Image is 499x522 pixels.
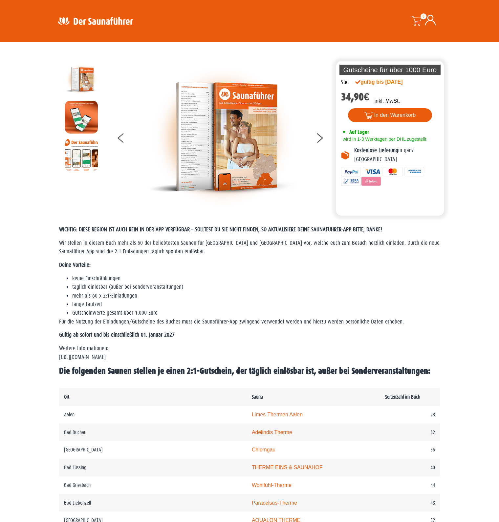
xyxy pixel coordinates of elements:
p: inkl. MwSt. [375,97,400,105]
span: wird in 1-3 Werktagen per DHL zugestellt [341,136,426,142]
span: WICHTIG: DIESE REGION IST AUCH REIN IN DER APP VERFÜGBAR – SOLLTEST DU SIE NICHT FINDEN, SO AKTUA... [59,226,382,233]
span: € [364,91,370,103]
img: Anleitung7tn [65,138,98,171]
a: THERME EINS & SAUNAHOF [252,465,322,470]
img: der-saunafuehrer-2025-sued [149,63,296,211]
td: Bad Buchau [59,424,247,441]
td: 40 [380,459,440,476]
b: Sauna [252,394,263,400]
li: Gutscheinwerte gesamt über 1.000 Euro [72,309,440,317]
td: Bad Griesbach [59,476,247,494]
li: täglich einlösbar (außer bei Sonderveranstaltungen) [72,283,440,291]
strong: Deine Vorteile: [59,262,91,268]
td: [GEOGRAPHIC_DATA] [59,441,247,459]
p: Für die Nutzung der Einladungen/Gutscheine des Buches muss die Saunaführer-App zwingend verwendet... [59,318,440,326]
img: der-saunafuehrer-2025-sued [65,63,98,96]
li: mehr als 60 x 2:1-Einladungen [72,292,440,300]
img: MOCKUP-iPhone_regional [65,101,98,134]
p: Gutscheine für über 1000 Euro [339,65,441,75]
span: 0 [421,13,426,19]
li: keine Einschränkungen [72,274,440,283]
div: Süd [341,78,349,87]
td: 44 [380,476,440,494]
p: in ganz [GEOGRAPHIC_DATA] [354,146,439,164]
td: 36 [380,441,440,459]
strong: Gültig ab sofort und bis einschließlich 01. Januar 2027 [59,332,175,338]
span: Wir stellen in diesem Buch mehr als 60 der beliebtesten Saunen für [GEOGRAPHIC_DATA] und [GEOGRAP... [59,240,440,255]
td: Bad Liebenzell [59,494,247,512]
a: Paracelsus-Therme [252,500,297,506]
b: Seitenzahl im Buch [385,394,420,400]
button: In den Warenkorb [348,108,432,122]
div: gültig bis [DATE] [355,78,417,86]
a: Limes-Thermen Aalen [252,412,303,417]
a: Wohlfühl-Therme [252,482,292,488]
td: 32 [380,424,440,441]
p: Weitere Informationen: [URL][DOMAIN_NAME] [59,344,440,362]
li: lange Laufzeit [72,300,440,309]
span: Auf Lager [349,129,369,135]
b: Ort [64,394,69,400]
td: 28 [380,406,440,424]
td: 48 [380,494,440,512]
b: Kostenlose Lieferung [354,147,398,154]
span: Die folgenden Saunen stellen je einen 2:1-Gutschein, der täglich einlösbar ist, außer bei Sonderv... [59,366,430,376]
td: Bad Füssing [59,459,247,476]
bdi: 34,90 [341,91,370,103]
a: Chiemgau [252,447,275,452]
td: Aalen [59,406,247,424]
a: Adelindis Therme [252,429,292,435]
